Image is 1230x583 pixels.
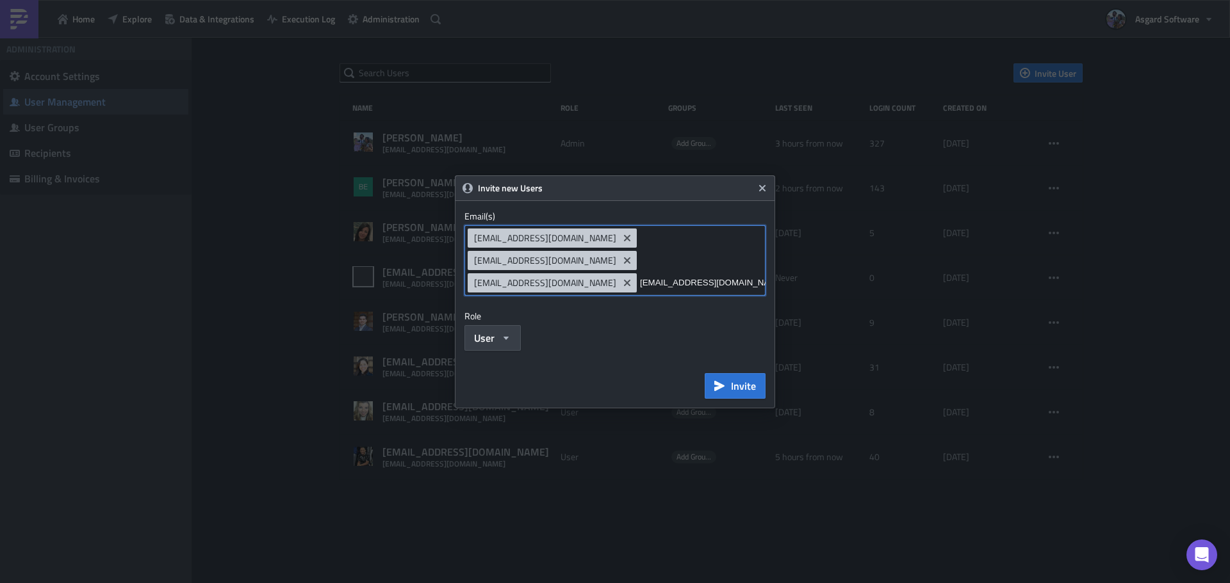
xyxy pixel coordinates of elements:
button: Remove Tag [621,276,637,289]
button: Remove Tag [621,254,637,267]
span: [EMAIL_ADDRESS][DOMAIN_NAME] [474,254,616,267]
span: Invite [731,378,756,394]
h6: Invite new Users [478,182,753,194]
label: Role [464,310,766,322]
button: User [464,325,521,351]
button: Invite [705,373,766,399]
span: [EMAIL_ADDRESS][DOMAIN_NAME] [474,232,616,244]
button: Close [753,179,772,198]
span: [EMAIL_ADDRESS][DOMAIN_NAME] [474,276,616,289]
span: User [474,330,495,346]
button: Remove Tag [621,232,637,244]
div: Open Intercom Messenger [1186,539,1217,570]
label: Email(s) [464,211,766,222]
